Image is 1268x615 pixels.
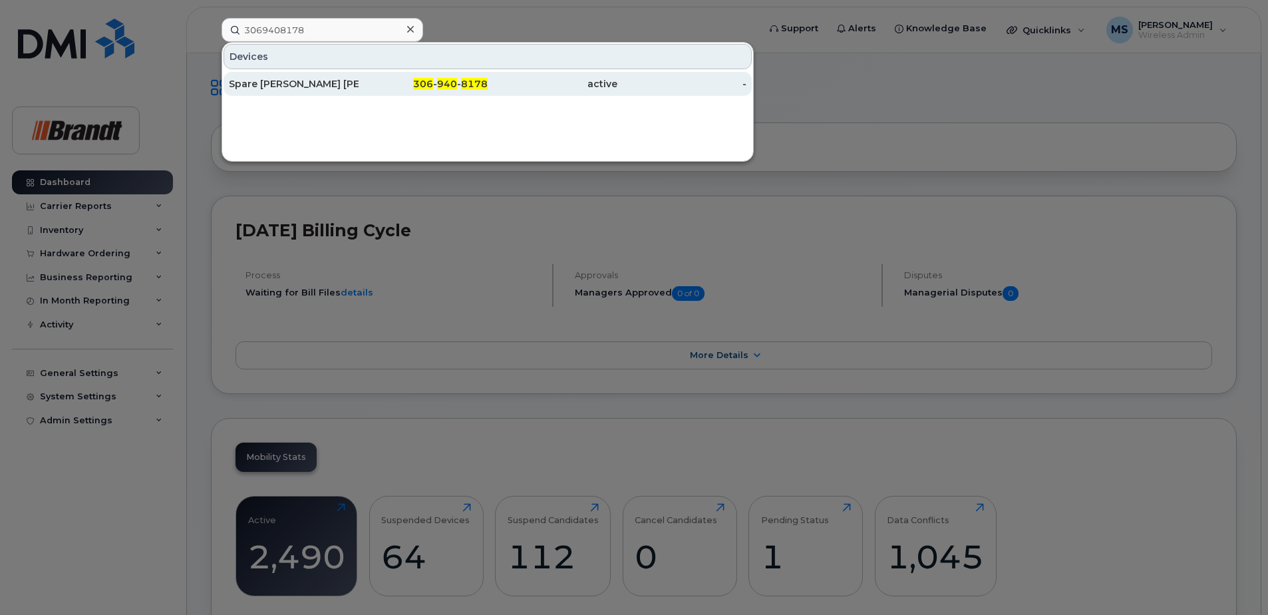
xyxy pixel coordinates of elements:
[437,78,457,90] span: 940
[224,44,752,69] div: Devices
[229,77,359,91] div: Spare [PERSON_NAME] [PERSON_NAME]
[461,78,488,90] span: 8178
[413,78,433,90] span: 306
[224,72,752,96] a: Spare [PERSON_NAME] [PERSON_NAME]306-940-8178active-
[359,77,488,91] div: - -
[488,77,617,91] div: active
[617,77,747,91] div: -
